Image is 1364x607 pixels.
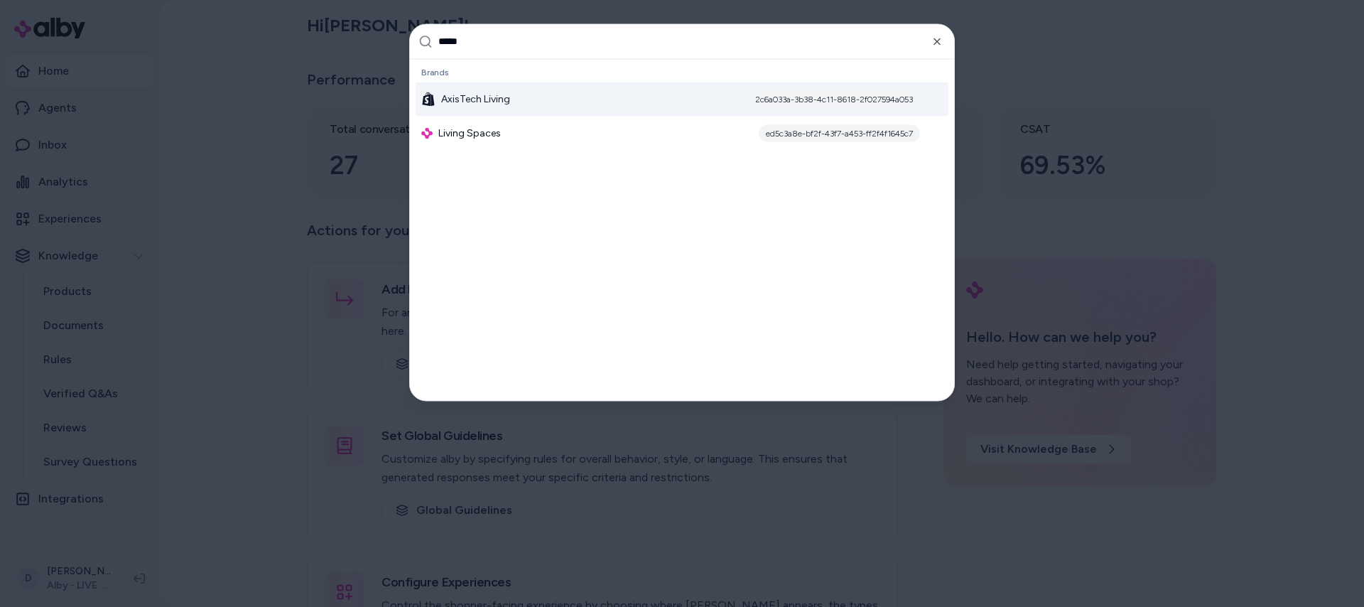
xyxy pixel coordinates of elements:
span: Living Spaces [438,126,501,140]
div: Suggestions [410,59,954,400]
span: AxisTech Living [441,92,510,106]
div: Brands [416,62,948,82]
div: ed5c3a8e-bf2f-43f7-a453-ff2f4f1645c7 [759,124,920,141]
img: alby Logo [421,127,433,139]
div: 2c6a033a-3b38-4c11-8618-2f027594a053 [748,90,920,107]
